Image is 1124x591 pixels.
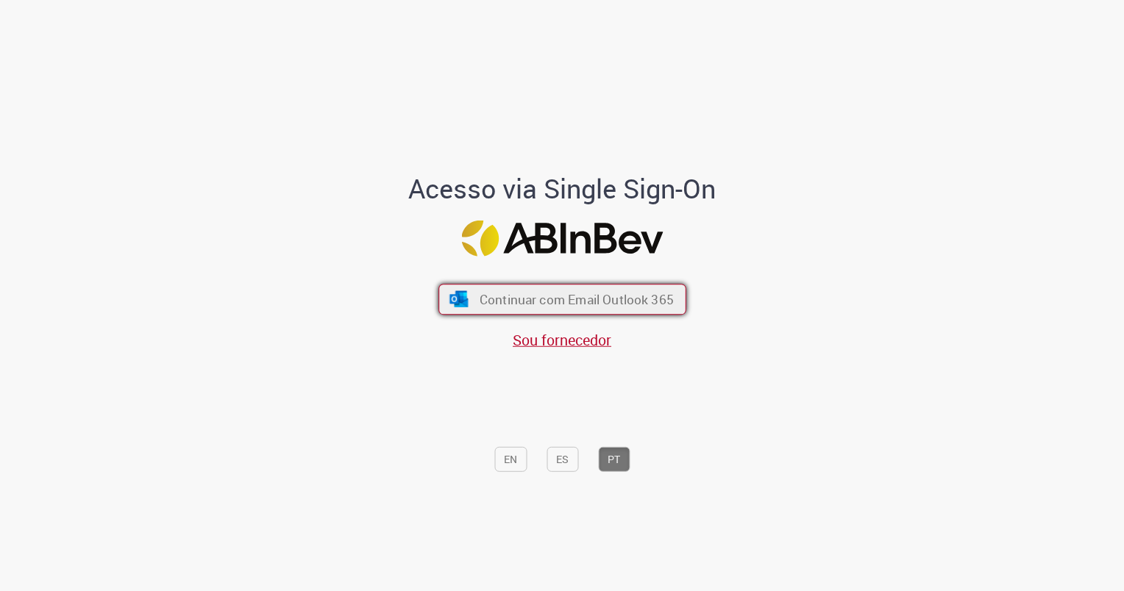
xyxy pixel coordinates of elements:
[448,291,469,307] img: ícone Azure/Microsoft 360
[358,174,766,204] h1: Acesso via Single Sign-On
[494,447,527,472] button: EN
[598,447,630,472] button: PT
[513,330,611,350] a: Sou fornecedor
[479,290,673,307] span: Continuar com Email Outlook 365
[547,447,578,472] button: ES
[461,221,663,257] img: Logo ABInBev
[438,284,686,315] button: ícone Azure/Microsoft 360 Continuar com Email Outlook 365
